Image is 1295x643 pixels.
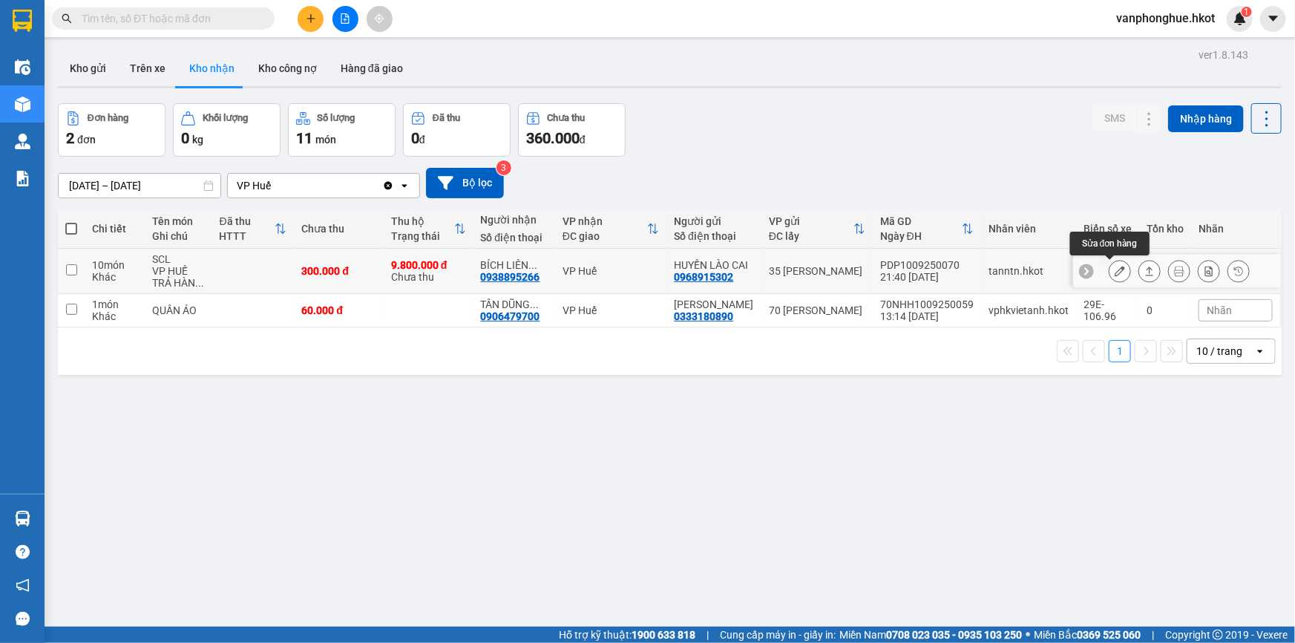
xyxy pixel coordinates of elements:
[367,6,393,32] button: aim
[880,298,974,310] div: 70NHH1009250059
[873,209,981,249] th: Toggle SortBy
[88,113,128,123] div: Đơn hàng
[288,103,396,157] button: Số lượng11món
[92,310,137,322] div: Khác
[674,215,754,227] div: Người gửi
[481,310,540,322] div: 0906479700
[15,97,30,112] img: warehouse-icon
[1083,223,1132,235] div: Biển số xe
[15,511,30,526] img: warehouse-icon
[177,50,246,86] button: Kho nhận
[1199,223,1273,235] div: Nhãn
[62,13,72,24] span: search
[59,174,220,198] input: Select a date range.
[1147,304,1184,316] div: 0
[1109,260,1131,282] div: Sửa đơn hàng
[391,259,466,271] div: 9.800.000 đ
[391,259,466,283] div: Chưa thu
[1034,627,1141,643] span: Miền Bắc
[769,304,865,316] div: 70 [PERSON_NAME]
[118,50,177,86] button: Trên xe
[340,13,350,24] span: file-add
[15,171,30,186] img: solution-icon
[531,298,540,310] span: ...
[16,545,30,559] span: question-circle
[301,304,376,316] div: 60.000 đ
[1267,12,1280,25] span: caret-down
[761,209,873,249] th: Toggle SortBy
[1213,630,1223,640] span: copyright
[559,627,695,643] span: Hỗ trợ kỹ thuật:
[674,310,733,322] div: 0333180890
[82,10,257,27] input: Tìm tên, số ĐT hoặc mã đơn
[66,129,74,147] span: 2
[15,134,30,149] img: warehouse-icon
[496,160,511,175] sup: 3
[212,209,295,249] th: Toggle SortBy
[77,134,96,146] span: đơn
[632,629,695,641] strong: 1900 633 818
[674,259,754,271] div: HUYỀN LÀO CAI
[880,271,974,283] div: 21:40 [DATE]
[391,230,454,242] div: Trạng thái
[296,129,312,147] span: 11
[173,103,281,157] button: Khối lượng0kg
[332,6,358,32] button: file-add
[203,113,248,123] div: Khối lượng
[481,271,540,283] div: 0938895266
[1168,105,1244,132] button: Nhập hàng
[329,50,415,86] button: Hàng đã giao
[220,215,275,227] div: Đã thu
[192,134,203,146] span: kg
[880,259,974,271] div: PDP1009250070
[1244,7,1249,17] span: 1
[301,223,376,235] div: Chưa thu
[769,215,853,227] div: VP gửi
[769,265,865,277] div: 35 [PERSON_NAME]
[411,129,419,147] span: 0
[13,10,32,32] img: logo-vxr
[152,253,205,265] div: SCL
[384,209,473,249] th: Toggle SortBy
[399,180,410,192] svg: open
[880,230,962,242] div: Ngày ĐH
[92,271,137,283] div: Khác
[563,304,659,316] div: VP Huế
[1207,304,1232,316] span: Nhãn
[195,277,204,289] span: ...
[152,304,205,316] div: QUẦN ÁO
[1092,105,1137,131] button: SMS
[152,265,205,289] div: VP HUẾ TRẢ HÀNG THU COD HỘ KH + CƯỚC. COD CK VỀ CHO TÂN VPLC
[563,230,647,242] div: ĐC giao
[152,230,205,242] div: Ghi chú
[92,259,137,271] div: 10 món
[237,178,271,193] div: VP Huế
[1147,223,1184,235] div: Tồn kho
[315,134,336,146] span: món
[548,113,586,123] div: Chưa thu
[16,578,30,593] span: notification
[1138,260,1161,282] div: Giao hàng
[246,50,329,86] button: Kho công nợ
[1242,7,1252,17] sup: 1
[426,168,504,198] button: Bộ lọc
[1233,12,1247,25] img: icon-new-feature
[58,50,118,86] button: Kho gửi
[674,230,754,242] div: Số điện thoại
[92,223,137,235] div: Chi tiết
[15,59,30,75] img: warehouse-icon
[58,103,165,157] button: Đơn hàng2đơn
[1077,629,1141,641] strong: 0369 525 060
[181,129,189,147] span: 0
[674,271,733,283] div: 0968915302
[1152,627,1154,643] span: |
[720,627,836,643] span: Cung cấp máy in - giấy in:
[989,223,1069,235] div: Nhân viên
[1109,340,1131,362] button: 1
[563,265,659,277] div: VP Huế
[481,298,548,310] div: TÂN DŨNG SPORT
[481,214,548,226] div: Người nhận
[989,265,1069,277] div: tanntn.hkot
[563,215,647,227] div: VP nhận
[374,13,384,24] span: aim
